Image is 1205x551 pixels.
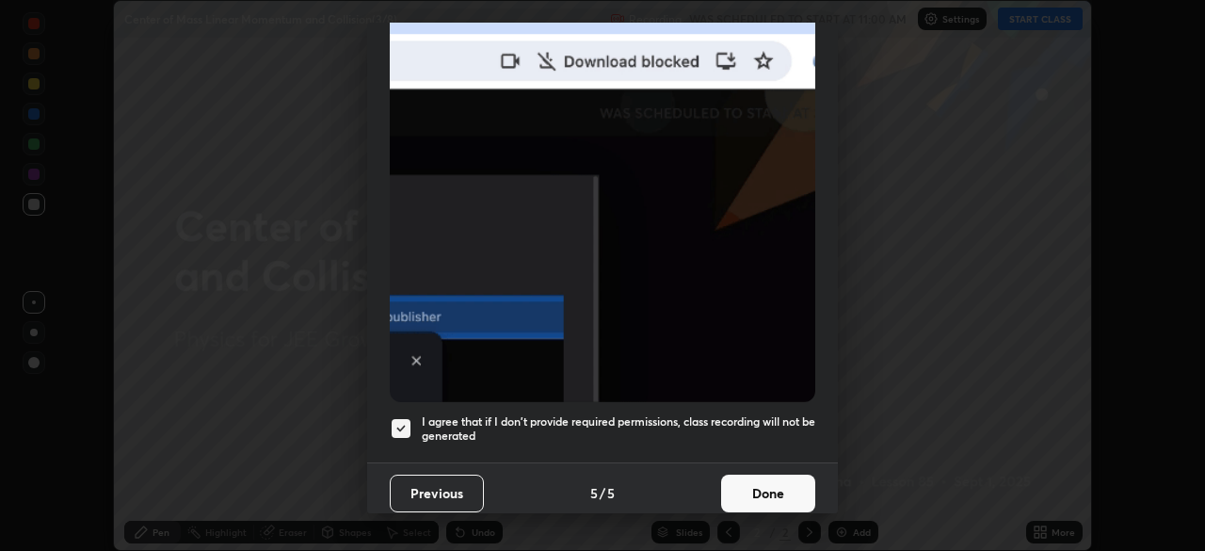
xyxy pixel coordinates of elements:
[600,483,605,503] h4: /
[721,475,815,512] button: Done
[390,475,484,512] button: Previous
[422,414,815,444] h5: I agree that if I don't provide required permissions, class recording will not be generated
[590,483,598,503] h4: 5
[607,483,615,503] h4: 5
